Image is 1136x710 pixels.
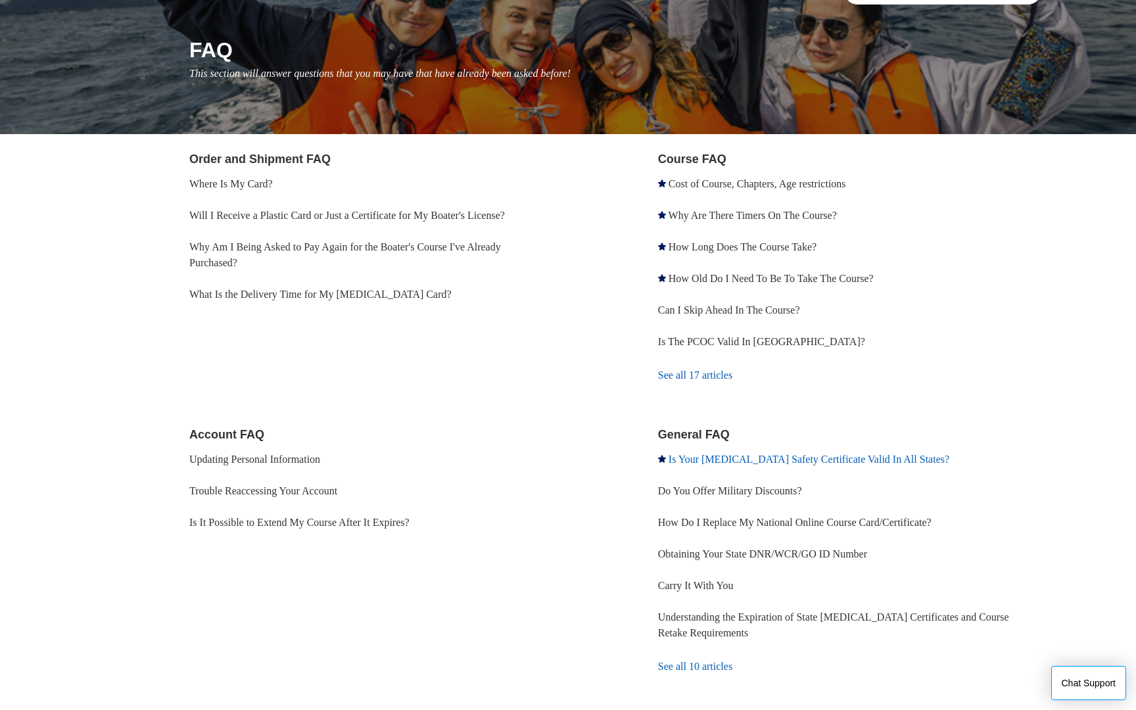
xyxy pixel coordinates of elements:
[658,455,666,463] svg: Promoted article
[189,454,320,465] a: Updating Personal Information
[1051,666,1127,700] button: Chat Support
[658,358,1041,393] a: See all 17 articles
[658,580,734,591] a: Carry It With You
[189,178,273,189] a: Where Is My Card?
[189,517,410,528] a: Is It Possible to Extend My Course After It Expires?
[669,210,837,221] a: Why Are There Timers On The Course?
[189,241,501,268] a: Why Am I Being Asked to Pay Again for the Boater's Course I've Already Purchased?
[658,336,865,347] a: Is The PCOC Valid In [GEOGRAPHIC_DATA]?
[658,517,932,528] a: How Do I Replace My National Online Course Card/Certificate?
[658,304,800,316] a: Can I Skip Ahead In The Course?
[658,428,730,441] a: General FAQ
[658,179,666,187] svg: Promoted article
[189,210,505,221] a: Will I Receive a Plastic Card or Just a Certificate for My Boater's License?
[189,66,1041,82] p: This section will answer questions that you may have that have already been asked before!
[669,241,816,252] a: How Long Does The Course Take?
[658,649,1041,684] a: See all 10 articles
[658,274,666,282] svg: Promoted article
[189,153,331,166] a: Order and Shipment FAQ
[189,428,264,441] a: Account FAQ
[658,485,802,496] a: Do You Offer Military Discounts?
[658,153,726,166] a: Course FAQ
[669,178,846,189] a: Cost of Course, Chapters, Age restrictions
[658,211,666,219] svg: Promoted article
[658,243,666,250] svg: Promoted article
[669,273,874,284] a: How Old Do I Need To Be To Take The Course?
[189,485,337,496] a: Trouble Reaccessing Your Account
[189,34,1041,66] h1: FAQ
[669,454,949,465] a: Is Your [MEDICAL_DATA] Safety Certificate Valid In All States?
[189,289,452,300] a: What Is the Delivery Time for My [MEDICAL_DATA] Card?
[658,548,867,559] a: Obtaining Your State DNR/WCR/GO ID Number
[658,611,1009,638] a: Understanding the Expiration of State [MEDICAL_DATA] Certificates and Course Retake Requirements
